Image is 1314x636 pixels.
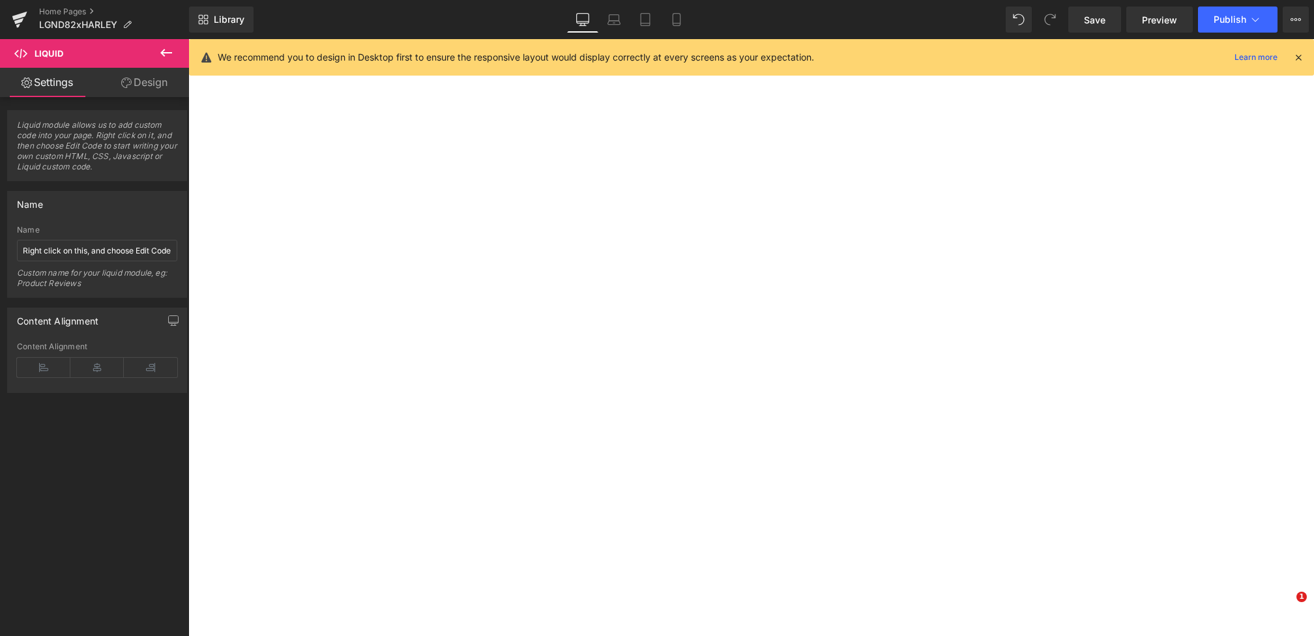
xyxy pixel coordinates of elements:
button: More [1283,7,1309,33]
a: Preview [1126,7,1193,33]
span: 1 [1296,592,1307,602]
a: Laptop [598,7,630,33]
button: Redo [1037,7,1063,33]
div: Name [17,225,177,235]
a: Home Pages [39,7,189,17]
a: Mobile [661,7,692,33]
span: Liquid [35,48,63,59]
p: We recommend you to design in Desktop first to ensure the responsive layout would display correct... [218,50,814,65]
a: Desktop [567,7,598,33]
span: Publish [1214,14,1246,25]
button: Publish [1198,7,1277,33]
div: Name [17,192,43,210]
div: Content Alignment [17,342,177,351]
span: Preview [1142,13,1177,27]
iframe: Intercom live chat [1270,592,1301,623]
a: New Library [189,7,254,33]
a: Tablet [630,7,661,33]
a: Design [97,68,192,97]
span: LGND82xHARLEY [39,20,117,30]
a: Learn more [1229,50,1283,65]
span: Liquid module allows us to add custom code into your page. Right click on it, and then choose Edi... [17,120,177,181]
span: Save [1084,13,1105,27]
div: Content Alignment [17,308,98,326]
button: Undo [1006,7,1032,33]
span: Library [214,14,244,25]
div: Custom name for your liquid module, eg: Product Reviews [17,268,177,297]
